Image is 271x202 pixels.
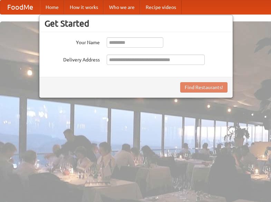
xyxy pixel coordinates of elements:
[64,0,104,14] a: How it works
[0,0,40,14] a: FoodMe
[45,55,100,63] label: Delivery Address
[104,0,140,14] a: Who we are
[45,37,100,46] label: Your Name
[140,0,182,14] a: Recipe videos
[45,18,228,29] h3: Get Started
[180,82,228,93] button: Find Restaurants!
[40,0,64,14] a: Home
